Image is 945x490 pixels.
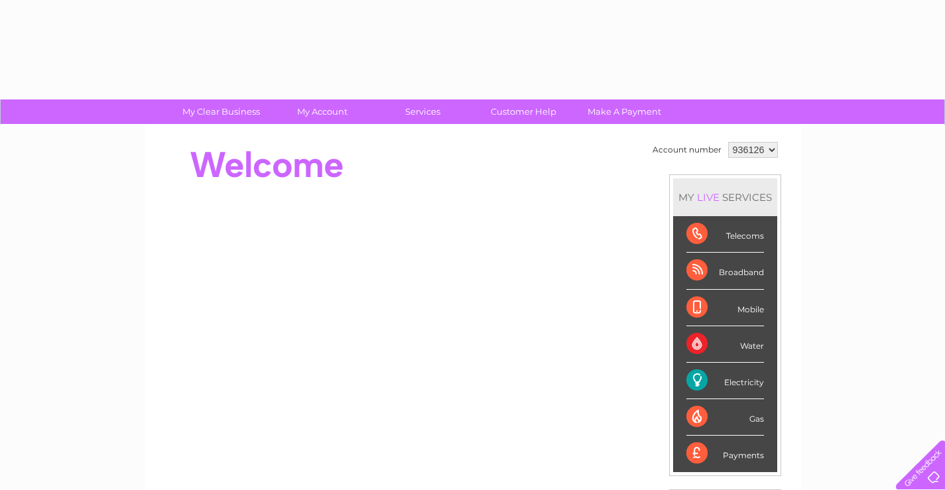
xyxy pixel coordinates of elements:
[686,399,764,436] div: Gas
[469,99,578,124] a: Customer Help
[166,99,276,124] a: My Clear Business
[649,139,725,161] td: Account number
[686,216,764,253] div: Telecoms
[686,253,764,289] div: Broadband
[686,326,764,363] div: Water
[570,99,679,124] a: Make A Payment
[694,191,722,204] div: LIVE
[686,290,764,326] div: Mobile
[673,178,777,216] div: MY SERVICES
[368,99,477,124] a: Services
[686,363,764,399] div: Electricity
[267,99,377,124] a: My Account
[686,436,764,471] div: Payments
